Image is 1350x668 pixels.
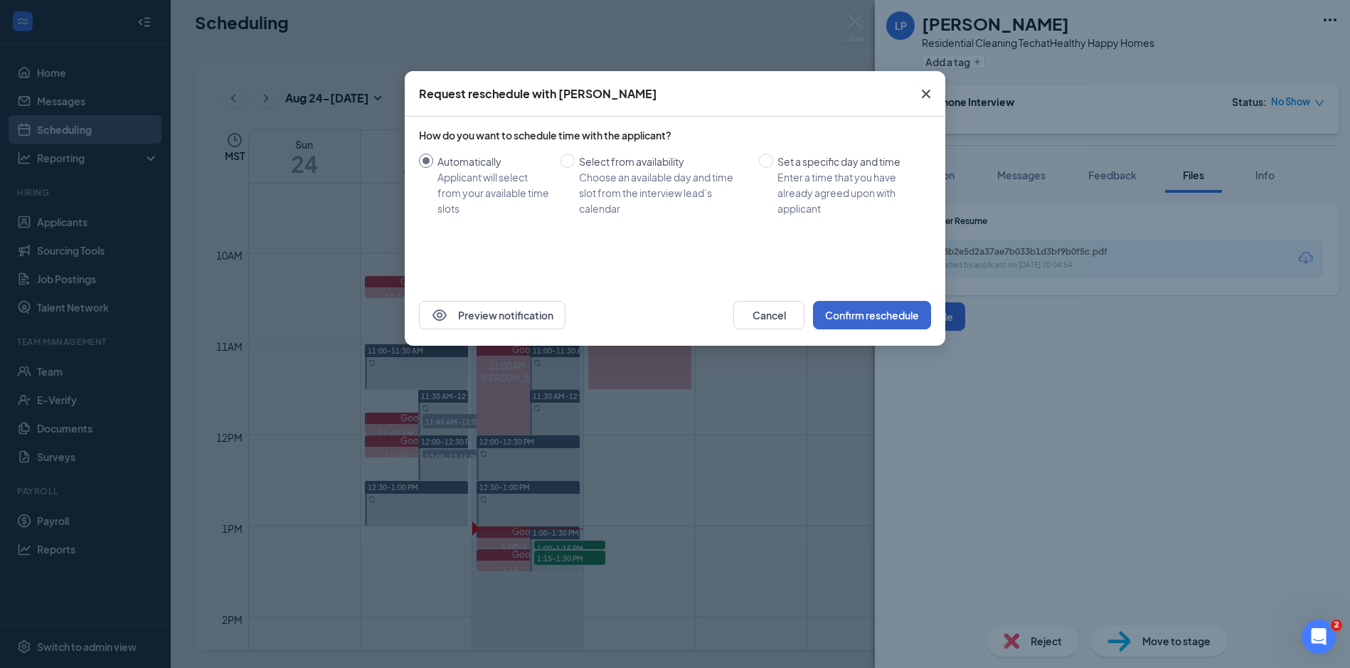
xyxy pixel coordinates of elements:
[907,71,945,117] button: Close
[419,301,565,329] button: EyePreview notification
[431,307,448,324] svg: Eye
[437,169,549,216] div: Applicant will select from your available time slots
[777,154,920,169] div: Set a specific day and time
[733,301,804,329] button: Cancel
[579,154,748,169] div: Select from availability
[419,86,657,102] div: Request reschedule with [PERSON_NAME]
[437,154,549,169] div: Automatically
[1331,620,1342,631] span: 2
[579,169,748,216] div: Choose an available day and time slot from the interview lead’s calendar
[419,128,931,142] div: How do you want to schedule time with the applicant?
[1302,620,1336,654] iframe: Intercom live chat
[813,301,931,329] button: Confirm reschedule
[777,169,920,216] div: Enter a time that you have already agreed upon with applicant
[918,85,935,102] svg: Cross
